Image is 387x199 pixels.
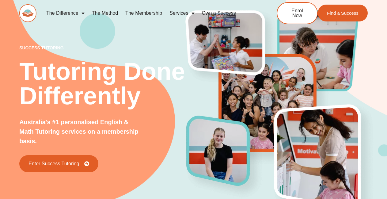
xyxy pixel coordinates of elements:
a: Own a Success [198,6,240,20]
a: Find a Success [318,5,368,21]
a: Enrol Now [277,2,318,24]
span: Find a Success [327,11,359,15]
p: success tutoring [19,46,187,50]
a: The Difference [43,6,88,20]
a: The Method [88,6,122,20]
a: Services [166,6,198,20]
span: Enrol Now [286,8,308,18]
a: The Membership [122,6,166,20]
h2: Tutoring Done Differently [19,59,187,108]
a: Enter Success Tutoring [19,155,98,172]
span: Enter Success Tutoring [28,161,79,166]
p: Australia's #1 personalised English & Math Tutoring services on a membership basis. [19,117,141,146]
nav: Menu [43,6,257,20]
